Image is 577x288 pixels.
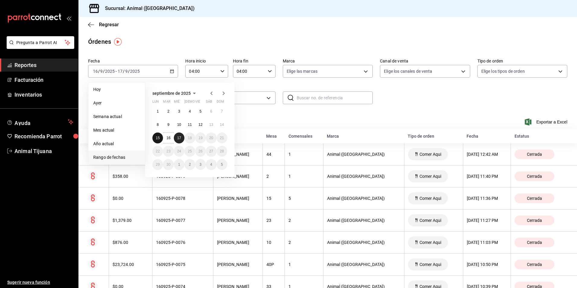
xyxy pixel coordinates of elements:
abbr: 12 de septiembre de 2025 [199,123,202,127]
div: Animal ([GEOGRAPHIC_DATA]) [327,218,400,223]
div: [PERSON_NAME] [217,240,259,245]
div: Comensales [288,134,320,139]
div: [DATE] 12:42 AM [467,152,507,157]
span: Cerrada [524,218,544,223]
button: 9 de septiembre de 2025 [163,119,174,130]
span: Elige los canales de venta [384,68,432,74]
div: 40P [266,262,281,267]
abbr: 16 de septiembre de 2025 [166,136,170,140]
button: open_drawer_menu [66,16,71,21]
span: Hoy [93,86,140,93]
div: 2 [266,174,281,179]
div: $1,379.00 [113,218,148,223]
span: / [123,69,125,74]
button: 1 de octubre de 2025 [174,159,184,170]
span: Mes actual [93,127,140,133]
div: Mesa [266,134,281,139]
div: [DATE] 11:27 PM [467,218,507,223]
label: Marca [283,59,373,63]
span: Sugerir nueva función [7,279,73,286]
abbr: 18 de septiembre de 2025 [188,136,192,140]
span: Semana actual [93,114,140,120]
span: Ayer [93,100,140,106]
div: [PERSON_NAME] [217,196,259,201]
input: ---- [105,69,115,74]
button: 19 de septiembre de 2025 [195,133,206,143]
abbr: 6 de septiembre de 2025 [210,109,212,114]
button: 3 de octubre de 2025 [195,159,206,170]
div: 2 [288,240,320,245]
span: Elige las marcas [287,68,317,74]
div: Animal ([GEOGRAPHIC_DATA]) [327,196,400,201]
div: 23 [266,218,281,223]
input: ---- [130,69,140,74]
span: Cerrada [524,174,544,179]
span: Cerrada [524,240,544,245]
button: 24 de septiembre de 2025 [174,146,184,157]
span: Cerrada [524,262,544,267]
span: - [116,69,117,74]
button: 26 de septiembre de 2025 [195,146,206,157]
abbr: 19 de septiembre de 2025 [199,136,202,140]
abbr: 22 de septiembre de 2025 [156,149,160,153]
div: 15 [266,196,281,201]
div: Órdenes [88,37,111,46]
abbr: 21 de septiembre de 2025 [220,136,224,140]
span: Comer Aqui [417,218,444,223]
button: Regresar [88,22,119,27]
abbr: 7 de septiembre de 2025 [221,109,223,114]
span: Elige los tipos de orden [481,68,525,74]
button: 13 de septiembre de 2025 [206,119,216,130]
label: Hora fin [233,59,276,63]
button: 16 de septiembre de 2025 [163,133,174,143]
abbr: 23 de septiembre de 2025 [166,149,170,153]
abbr: 30 de septiembre de 2025 [166,162,170,167]
abbr: miércoles [174,100,180,106]
button: 11 de septiembre de 2025 [184,119,195,130]
input: -- [93,69,98,74]
input: -- [125,69,128,74]
abbr: 1 de octubre de 2025 [178,162,180,167]
span: Año actual [93,141,140,147]
abbr: 1 de septiembre de 2025 [157,109,159,114]
button: 10 de septiembre de 2025 [174,119,184,130]
div: 1 [288,262,320,267]
button: 4 de septiembre de 2025 [184,106,195,117]
div: 160925-P-0075 [156,262,209,267]
input: Buscar no. de referencia [297,92,373,104]
abbr: 17 de septiembre de 2025 [177,136,181,140]
abbr: sábado [206,100,212,106]
div: [DATE] 11:03 PM [467,240,507,245]
button: Tooltip marker [114,38,122,46]
button: 2 de septiembre de 2025 [163,106,174,117]
button: 3 de septiembre de 2025 [174,106,184,117]
span: Exportar a Excel [526,118,567,126]
abbr: viernes [195,100,200,106]
abbr: 2 de octubre de 2025 [189,162,191,167]
abbr: 26 de septiembre de 2025 [199,149,202,153]
div: $23,724.00 [113,262,148,267]
button: 29 de septiembre de 2025 [152,159,163,170]
div: [PERSON_NAME] [217,218,259,223]
span: Comer Aqui [417,262,444,267]
span: Rango de fechas [93,154,140,161]
input: -- [117,69,123,74]
button: Pregunta a Parrot AI [7,36,74,49]
label: Canal de venta [380,59,470,63]
button: 2 de octubre de 2025 [184,159,195,170]
abbr: 8 de septiembre de 2025 [157,123,159,127]
button: 28 de septiembre de 2025 [217,146,227,157]
input: -- [100,69,103,74]
div: 44 [266,152,281,157]
div: [DATE] 11:40 PM [467,174,507,179]
button: 22 de septiembre de 2025 [152,146,163,157]
abbr: 25 de septiembre de 2025 [188,149,192,153]
label: Hora inicio [185,59,228,63]
abbr: 11 de septiembre de 2025 [188,123,192,127]
div: [DATE] 10:50 PM [467,262,507,267]
span: Regresar [99,22,119,27]
button: 12 de septiembre de 2025 [195,119,206,130]
div: 1 [288,174,320,179]
button: 21 de septiembre de 2025 [217,133,227,143]
button: 25 de septiembre de 2025 [184,146,195,157]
